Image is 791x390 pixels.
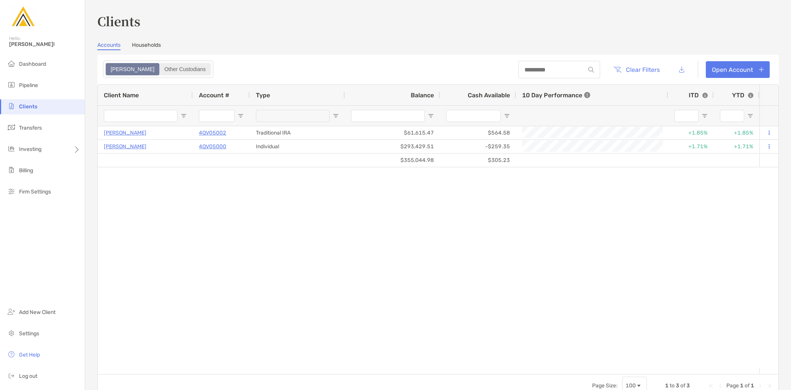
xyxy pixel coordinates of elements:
input: Client Name Filter Input [104,110,178,122]
div: ITD [689,92,708,99]
span: Account # [199,92,229,99]
span: Client Name [104,92,139,99]
span: Settings [19,330,39,337]
h3: Clients [97,12,779,30]
button: Open Filter Menu [702,113,708,119]
img: billing icon [7,165,16,174]
input: YTD Filter Input [720,110,744,122]
button: Open Filter Menu [181,113,187,119]
span: Pipeline [19,82,38,89]
div: $305.23 [440,154,516,167]
input: Account # Filter Input [199,110,235,122]
input: Cash Available Filter Input [446,110,501,122]
a: [PERSON_NAME] [104,128,146,138]
button: Open Filter Menu [747,113,753,119]
div: $564.58 [440,126,516,140]
div: +1.71% [668,140,714,153]
button: Open Filter Menu [504,113,510,119]
span: Billing [19,167,33,174]
div: Last Page [766,383,772,389]
div: Individual [250,140,345,153]
span: 3 [676,382,679,389]
span: Investing [19,146,41,152]
span: Clients [19,103,37,110]
span: 1 [665,382,669,389]
a: [PERSON_NAME] [104,142,146,151]
div: Page Size: [592,382,618,389]
img: Zoe Logo [9,3,37,30]
a: Households [132,42,161,50]
span: 3 [686,382,690,389]
div: $293,429.51 [345,140,440,153]
span: 1 [751,382,754,389]
div: YTD [732,92,753,99]
div: $355,044.98 [345,154,440,167]
span: Firm Settings [19,189,51,195]
span: Cash Available [468,92,510,99]
button: Open Filter Menu [333,113,339,119]
a: 4QV05002 [199,128,226,138]
div: First Page [708,383,714,389]
span: Dashboard [19,61,46,67]
div: 10 Day Performance [522,85,590,105]
span: to [670,382,675,389]
span: Page [726,382,739,389]
span: Get Help [19,352,40,358]
div: 100 [626,382,636,389]
div: segmented control [103,60,213,78]
div: +1.71% [714,140,759,153]
div: Next Page [757,383,763,389]
img: transfers icon [7,123,16,132]
button: Clear Filters [608,61,666,78]
img: dashboard icon [7,59,16,68]
span: [PERSON_NAME]! [9,41,80,48]
span: Transfers [19,125,42,131]
span: of [745,382,750,389]
input: ITD Filter Input [674,110,699,122]
div: +1.85% [668,126,714,140]
span: Type [256,92,270,99]
img: add_new_client icon [7,307,16,316]
a: 4QV05000 [199,142,226,151]
img: settings icon [7,328,16,338]
div: Other Custodians [160,64,210,75]
span: of [680,382,685,389]
img: firm-settings icon [7,187,16,196]
img: get-help icon [7,350,16,359]
input: Balance Filter Input [351,110,425,122]
img: input icon [588,67,594,73]
span: Add New Client [19,309,56,315]
span: 1 [740,382,743,389]
div: +1.85% [714,126,759,140]
button: Open Filter Menu [238,113,244,119]
div: Traditional IRA [250,126,345,140]
img: logout icon [7,371,16,380]
a: Accounts [97,42,121,50]
img: clients icon [7,101,16,111]
div: Zoe [106,64,159,75]
div: Previous Page [717,383,723,389]
div: $61,615.47 [345,126,440,140]
div: -$259.35 [440,140,516,153]
span: Balance [411,92,434,99]
a: Open Account [706,61,770,78]
img: investing icon [7,144,16,153]
span: Log out [19,373,37,379]
img: pipeline icon [7,80,16,89]
button: Open Filter Menu [428,113,434,119]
